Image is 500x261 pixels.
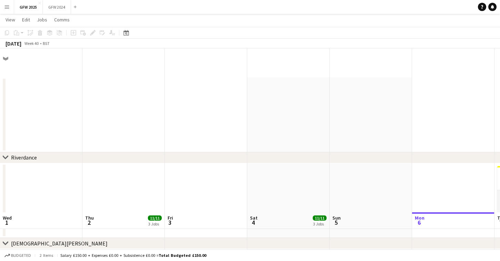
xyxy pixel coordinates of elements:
[168,215,173,221] span: Fri
[43,41,50,46] div: BST
[332,215,341,221] span: Sun
[3,15,18,24] a: View
[11,240,108,247] div: [DEMOGRAPHIC_DATA][PERSON_NAME]
[11,154,37,161] div: Riverdance
[23,41,40,46] span: Week 40
[34,15,50,24] a: Jobs
[6,17,15,23] span: View
[159,253,206,258] span: Total Budgeted £150.00
[331,219,341,226] span: 5
[22,17,30,23] span: Edit
[167,219,173,226] span: 3
[249,219,258,226] span: 4
[54,17,70,23] span: Comms
[85,215,94,221] span: Thu
[14,0,43,14] button: GFW 2025
[11,253,31,258] span: Budgeted
[313,221,326,226] div: 3 Jobs
[313,215,327,221] span: 11/11
[84,219,94,226] span: 2
[37,17,47,23] span: Jobs
[51,15,72,24] a: Comms
[3,215,12,221] span: Wed
[60,253,206,258] div: Salary £150.00 + Expenses £0.00 + Subsistence £0.00 =
[3,252,32,259] button: Budgeted
[415,215,424,221] span: Mon
[43,0,71,14] button: GFW 2024
[19,15,33,24] a: Edit
[148,221,161,226] div: 3 Jobs
[250,215,258,221] span: Sat
[2,219,12,226] span: 1
[6,40,21,47] div: [DATE]
[38,253,54,258] span: 2 items
[148,215,162,221] span: 11/11
[414,219,424,226] span: 6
